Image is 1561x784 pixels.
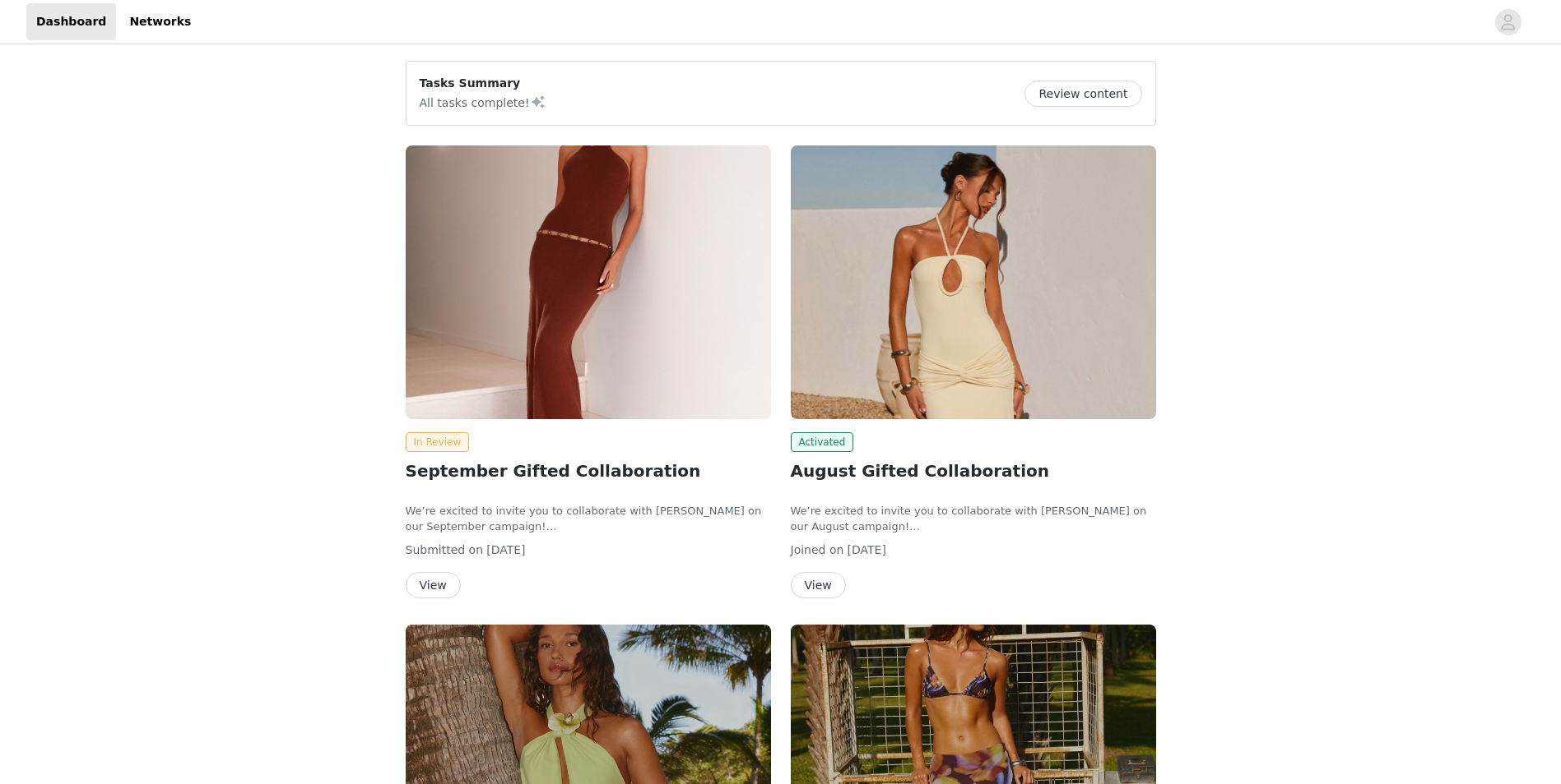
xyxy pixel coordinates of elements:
[791,459,1156,483] h2: August Gifted Collaboration
[119,3,201,40] a: Networks
[406,579,461,592] a: View
[1024,81,1141,107] button: Review content
[791,145,1156,419] img: Peppermayo AUS
[420,92,546,112] p: All tasks complete!
[791,432,854,452] span: Activated
[848,543,886,556] span: [DATE]
[406,543,484,556] span: Submitted on
[406,503,771,535] p: We’re excited to invite you to collaborate with [PERSON_NAME] on our September campaign!
[1500,9,1516,35] div: avatar
[791,572,846,598] button: View
[420,75,546,92] p: Tasks Summary
[791,543,844,556] span: Joined on
[406,432,470,452] span: In Review
[406,572,461,598] button: View
[406,459,771,483] h2: September Gifted Collaboration
[26,3,116,40] a: Dashboard
[791,503,1156,535] p: We’re excited to invite you to collaborate with [PERSON_NAME] on our August campaign!
[791,579,846,592] a: View
[486,543,525,556] span: [DATE]
[406,145,771,419] img: Peppermayo AUS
